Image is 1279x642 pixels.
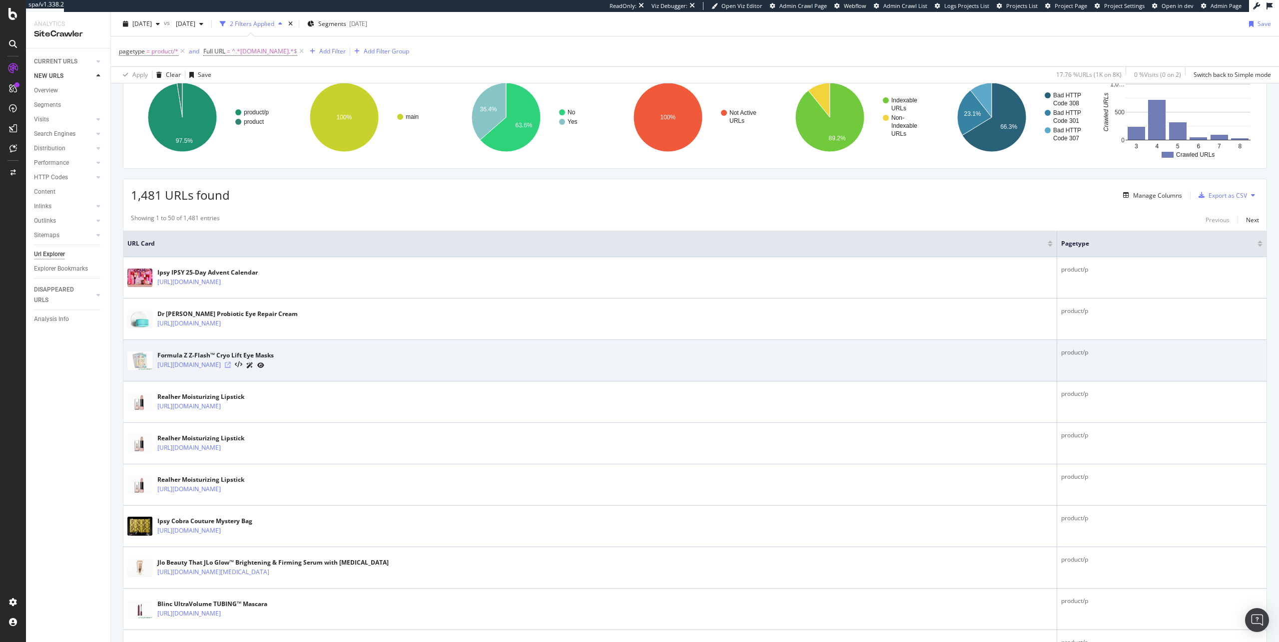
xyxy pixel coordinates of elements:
[1061,348,1263,357] div: product/p
[1061,265,1263,274] div: product/p
[1176,151,1215,158] text: Crawled URLs
[1152,2,1194,10] a: Open in dev
[127,269,152,288] img: main image
[34,129,75,139] div: Search Engines
[132,19,152,28] span: 2025 Oct. 5th
[1061,555,1263,564] div: product/p
[216,16,286,32] button: 2 Filters Applied
[34,114,49,125] div: Visits
[146,47,150,55] span: =
[944,2,989,9] span: Logs Projects List
[997,2,1038,10] a: Projects List
[151,44,178,58] span: product/*
[480,106,497,113] text: 36.4%
[34,216,56,226] div: Outlinks
[34,249,65,260] div: Url Explorer
[940,74,1096,161] svg: A chart.
[1206,216,1230,224] div: Previous
[34,143,65,154] div: Distribution
[176,137,193,144] text: 97.5%
[364,47,409,55] div: Add Filter Group
[34,56,93,67] a: CURRENT URLS
[336,114,352,121] text: 100%
[34,100,61,110] div: Segments
[1190,67,1271,83] button: Switch back to Simple mode
[1053,100,1079,107] text: Code 308
[127,434,152,453] img: main image
[257,360,264,370] a: URL Inspection
[834,2,866,10] a: Webflow
[244,109,269,116] text: product/p
[127,310,152,329] img: main image
[1135,143,1138,150] text: 3
[34,158,93,168] a: Performance
[1119,189,1182,201] button: Manage Columns
[1245,16,1271,32] button: Save
[127,351,152,370] img: main image
[157,484,221,494] a: [URL][DOMAIN_NAME]
[1211,2,1242,9] span: Admin Page
[1134,70,1181,79] div: 0 % Visits ( 0 on 2 )
[34,71,63,81] div: NEW URLS
[891,105,906,112] text: URLs
[157,434,264,443] div: Realher Moisturizing Lipstick
[157,319,221,328] a: [URL][DOMAIN_NAME]
[34,230,93,241] a: Sitemaps
[319,47,346,55] div: Add Filter
[127,476,152,495] img: main image
[131,187,230,203] span: 1,481 URLs found
[1201,2,1242,10] a: Admin Page
[157,443,221,453] a: [URL][DOMAIN_NAME]
[779,2,827,9] span: Admin Crawl Page
[286,19,295,29] div: times
[829,135,846,142] text: 89.2%
[203,47,225,55] span: Full URL
[1006,2,1038,9] span: Projects List
[198,70,211,79] div: Save
[34,143,93,154] a: Distribution
[306,45,346,57] button: Add Filter
[617,74,772,161] div: A chart.
[935,2,989,10] a: Logs Projects List
[1053,109,1081,116] text: Bad HTTP
[127,393,152,412] img: main image
[131,74,287,161] svg: A chart.
[34,285,93,306] a: DISAPPEARED URLS
[1209,191,1247,200] div: Export as CSV
[119,67,148,83] button: Apply
[729,117,744,124] text: URLs
[34,201,51,212] div: Inlinks
[1195,187,1247,203] button: Export as CSV
[778,74,934,161] svg: A chart.
[349,19,367,28] div: [DATE]
[185,67,211,83] button: Save
[157,401,221,411] a: [URL][DOMAIN_NAME]
[157,360,221,370] a: [URL][DOMAIN_NAME]
[34,172,93,183] a: HTTP Codes
[189,47,199,55] div: and
[891,114,904,121] text: Non-
[883,2,927,9] span: Admin Crawl List
[1061,389,1263,398] div: product/p
[1238,143,1242,150] text: 8
[157,310,298,319] div: Dr [PERSON_NAME] Probiotic Eye Repair Cream
[34,314,69,324] div: Analysis Info
[515,122,532,129] text: 63.6%
[1110,81,1125,88] text: 1,0…
[406,113,419,120] text: main
[1258,19,1271,28] div: Save
[34,71,93,81] a: NEW URLS
[157,268,264,277] div: Ipsy IPSY 25-Day Advent Calendar
[244,118,264,125] text: product
[230,19,274,28] div: 2 Filters Applied
[964,110,981,117] text: 23.1%
[660,114,675,121] text: 100%
[1102,74,1258,161] svg: A chart.
[119,47,145,55] span: pagetype
[844,2,866,9] span: Webflow
[246,360,253,370] a: AI Url Details
[34,100,103,110] a: Segments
